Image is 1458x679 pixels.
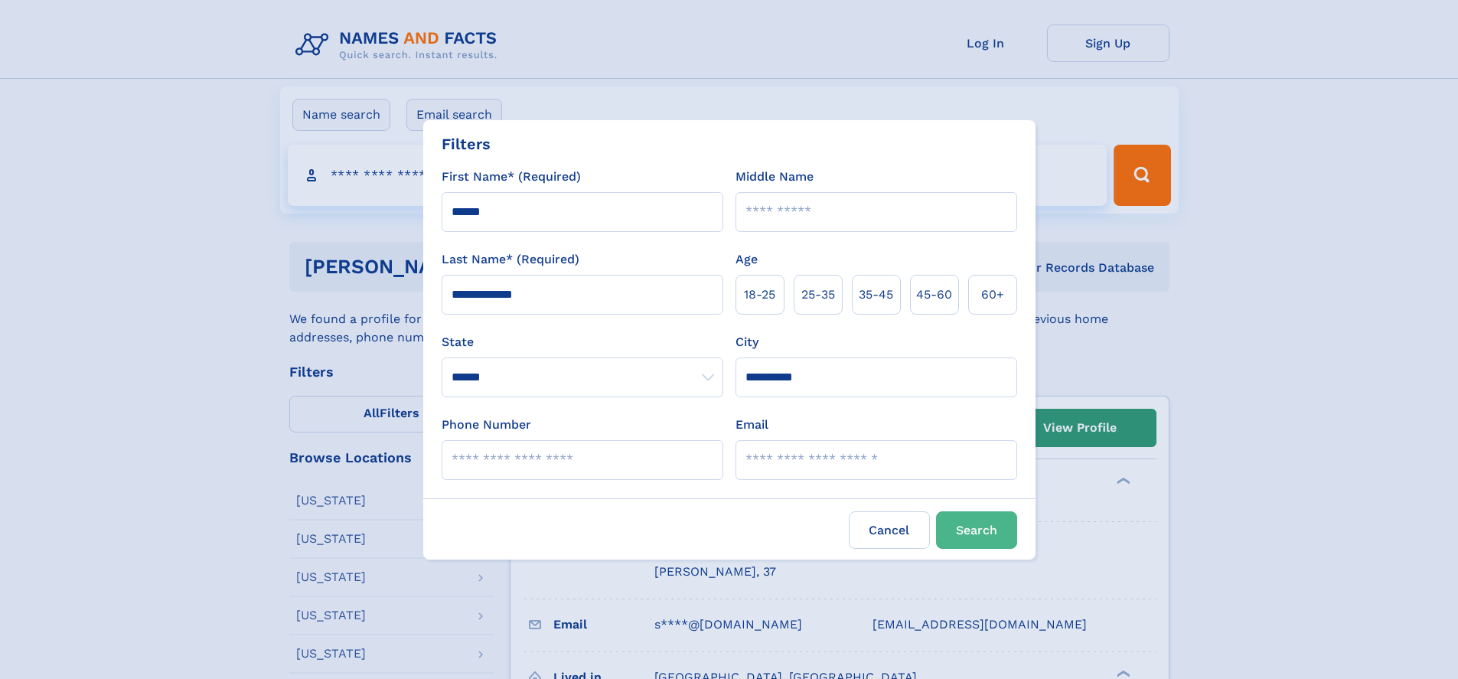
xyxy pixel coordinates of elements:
span: 45‑60 [916,286,952,304]
span: 60+ [981,286,1004,304]
div: Filters [442,132,491,155]
label: Middle Name [736,168,814,186]
span: 18‑25 [744,286,775,304]
span: 35‑45 [859,286,893,304]
label: Last Name* (Required) [442,250,579,269]
label: Email [736,416,768,434]
label: City [736,333,758,351]
label: Age [736,250,758,269]
label: Cancel [849,511,930,549]
label: Phone Number [442,416,531,434]
label: First Name* (Required) [442,168,581,186]
span: 25‑35 [801,286,835,304]
label: State [442,333,723,351]
button: Search [936,511,1017,549]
